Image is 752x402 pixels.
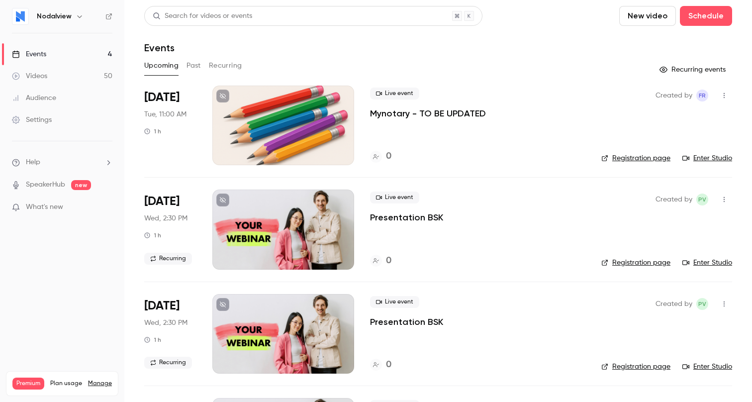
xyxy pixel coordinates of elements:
div: 1 h [144,231,161,239]
a: 0 [370,254,391,268]
span: Florence Robert [696,90,708,101]
span: Live event [370,296,419,308]
span: Recurring [144,253,192,265]
div: Settings [12,115,52,125]
span: [DATE] [144,194,180,209]
span: Created by [656,194,692,205]
a: SpeakerHub [26,180,65,190]
a: Manage [88,380,112,388]
span: Live event [370,192,419,203]
span: Premium [12,378,44,390]
span: Tue, 11:00 AM [144,109,187,119]
a: 0 [370,358,391,372]
div: Jul 29 Wed, 2:30 PM (Europe/Paris) [144,190,196,269]
a: Registration page [601,258,670,268]
span: Wed, 2:30 PM [144,213,188,223]
button: Recurring events [655,62,732,78]
button: Past [187,58,201,74]
a: Enter Studio [682,258,732,268]
span: Live event [370,88,419,100]
span: Paul Vérine [696,298,708,310]
span: Wed, 2:30 PM [144,318,188,328]
h4: 0 [386,150,391,163]
div: Audience [12,93,56,103]
a: Enter Studio [682,362,732,372]
div: Search for videos or events [153,11,252,21]
div: 1 h [144,127,161,135]
span: PV [698,298,706,310]
div: Oct 21 Tue, 11:00 AM (Europe/Brussels) [144,86,196,165]
a: Presentation BSK [370,211,443,223]
span: Plan usage [50,380,82,388]
div: Events [12,49,46,59]
a: Mynotary - TO BE UPDATED [370,107,486,119]
a: 0 [370,150,391,163]
span: FR [699,90,706,101]
span: new [71,180,91,190]
button: Schedule [680,6,732,26]
li: help-dropdown-opener [12,157,112,168]
h1: Events [144,42,175,54]
a: Registration page [601,362,670,372]
button: Upcoming [144,58,179,74]
img: Nodalview [12,8,28,24]
button: Recurring [209,58,242,74]
span: Help [26,157,40,168]
div: 1 h [144,336,161,344]
span: Created by [656,90,692,101]
a: Enter Studio [682,153,732,163]
iframe: Noticeable Trigger [100,203,112,212]
h6: Nodalview [37,11,72,21]
h4: 0 [386,254,391,268]
span: [DATE] [144,90,180,105]
span: Created by [656,298,692,310]
span: Recurring [144,357,192,369]
h4: 0 [386,358,391,372]
span: [DATE] [144,298,180,314]
span: What's new [26,202,63,212]
button: New video [619,6,676,26]
div: Videos [12,71,47,81]
span: PV [698,194,706,205]
div: Aug 26 Wed, 2:30 PM (Europe/Paris) [144,294,196,374]
a: Registration page [601,153,670,163]
a: Presentation BSK [370,316,443,328]
span: Paul Vérine [696,194,708,205]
